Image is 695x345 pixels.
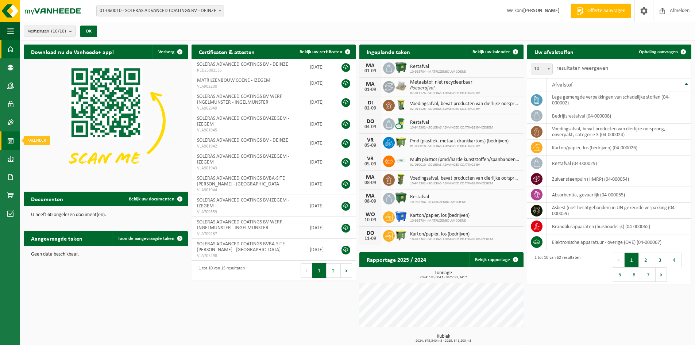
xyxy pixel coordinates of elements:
span: Pmd (plastiek, metaal, drankkartons) (bedrijven) [410,138,509,144]
div: MA [363,175,378,180]
div: 08-09 [363,199,378,204]
div: WO [363,212,378,218]
span: SOLERAS ADVANCED COATINGS BV WERF INGELMUNSTER - INGELMUNSTER [197,219,282,231]
img: WB-0140-HPE-GN-50 [395,99,407,111]
span: VLA902949 [197,106,298,111]
span: 10 [531,64,553,74]
div: VR [363,156,378,162]
td: [DATE] [304,59,334,75]
span: Multi plastics (pmd/harde kunststoffen/spanbanden/eps/folie naturel/folie gemeng... [410,157,520,163]
div: 08-09 [363,180,378,185]
span: SOLERAS ADVANCED COATINGS BV-IZEGEM - IZEGEM [197,154,289,165]
span: SOLERAS ADVANCED COATINGS BV - DEINZE [197,62,288,67]
a: Toon de aangevraagde taken [112,231,187,246]
span: VLA705298 [197,253,298,259]
span: 02-011126 - SOLERAS ADVANCED COATINGS BV [410,107,520,111]
td: [DATE] [304,75,334,91]
img: WB-0240-CU [395,117,407,130]
div: 10-09 [363,218,378,223]
td: brandblusapparaten (huishoudelijk) (04-000065) [547,219,691,234]
span: MATRIJZENBOUW COENE - IZEGEM [197,78,270,83]
span: VLA902200 [197,84,298,89]
div: 1 tot 10 van 15 resultaten [195,262,245,279]
td: [DATE] [304,113,334,135]
h2: Certificaten & attesten [192,45,262,59]
span: SOLERAS ADVANCED COATINGS BVBA-SITE [PERSON_NAME] - [GEOGRAPHIC_DATA] [197,176,285,187]
td: [DATE] [304,173,334,195]
span: RED25002535 [197,68,298,73]
div: 04-09 [363,124,378,130]
span: Metaalstof, niet recycleerbaar [410,80,480,85]
td: karton/papier, los (bedrijven) (04-000026) [547,140,691,156]
i: Poederafval [410,85,435,91]
label: resultaten weergeven [556,65,608,71]
button: Next [656,267,667,282]
span: VLA901943 [197,165,298,171]
span: Vestigingen [28,26,66,37]
span: 2024: 195,004 t - 2025: 91,341 t [363,276,524,279]
span: Bekijk uw documenten [129,197,174,202]
div: 1 tot 10 van 62 resultaten [531,252,580,283]
strong: [PERSON_NAME] [523,8,560,14]
button: Previous [301,263,312,278]
span: VLA901945 [197,127,298,133]
span: SOLERAS ADVANCED COATINGS BV-IZEGEM - IZEGEM [197,198,289,209]
div: DI [363,100,378,106]
img: WB-0060-HPE-GN-50 [395,173,407,185]
span: 10-985704 - MATRIJZENBOUW COENE [410,219,470,223]
span: VLA709267 [197,231,298,237]
span: Restafval [410,64,466,70]
span: 02-011126 - SOLERAS ADVANCED COATINGS BV [410,91,480,96]
count: (10/10) [51,29,66,34]
button: 3 [653,253,667,267]
h2: Uw afvalstoffen [527,45,581,59]
h3: Kubiek [363,334,524,343]
td: asbest (niet hechtgebonden) in UN gekeurde verpakking (04-000059) [547,203,691,219]
div: 05-09 [363,143,378,148]
td: [DATE] [304,135,334,151]
img: LP-SK-00500-LPE-16 [395,154,407,167]
div: 01-09 [363,69,378,74]
button: 7 [641,267,656,282]
button: Previous [613,253,625,267]
span: VLA901942 [197,143,298,149]
td: voedingsafval, bevat producten van dierlijke oorsprong, onverpakt, categorie 3 (04-000024) [547,124,691,140]
img: WB-1100-HPE-GN-50 [395,136,407,148]
p: Geen data beschikbaar. [31,252,181,257]
div: 01-09 [363,87,378,92]
td: lege gemengde verpakkingen van schadelijke stoffen (04-000002) [547,92,691,108]
td: zuiver steenpuin (HMRP) (04-000054) [547,171,691,187]
div: DO [363,119,378,124]
img: WB-1100-HPE-GN-01 [395,61,407,74]
span: Karton/papier, los (bedrijven) [410,231,493,237]
h2: Rapportage 2025 / 2024 [359,252,433,267]
td: bedrijfsrestafval (04-000008) [547,108,691,124]
span: SOLERAS ADVANCED COATINGS BV-IZEGEM - IZEGEM [197,116,289,127]
h2: Aangevraagde taken [24,231,90,245]
div: MA [363,193,378,199]
a: Bekijk uw kalender [467,45,523,59]
span: 01-060010 - SOLERAS ADVANCED COATINGS BV - DEINZE [96,5,224,16]
div: 05-09 [363,162,378,167]
td: restafval (04-000029) [547,156,691,171]
h2: Ingeplande taken [359,45,417,59]
img: WB-1100-HPE-GN-50 [395,229,407,241]
button: Next [341,263,352,278]
td: [DATE] [304,151,334,173]
td: elektronische apparatuur - overige (OVE) (04-000067) [547,234,691,250]
span: 10 [531,64,552,74]
h2: Download nu de Vanheede+ app! [24,45,121,59]
td: [DATE] [304,91,334,113]
button: 6 [627,267,641,282]
button: 4 [667,253,682,267]
p: U heeft 60 ongelezen document(en). [31,212,181,218]
img: WB-1100-HPE-GN-01 [395,192,407,204]
span: Voedingsafval, bevat producten van dierlijke oorsprong, onverpakt, categorie 3 [410,101,520,107]
div: MA [363,81,378,87]
img: Download de VHEPlus App [24,59,188,183]
h3: Tonnage [363,271,524,279]
img: LP-PA-00000-WDN-11 [395,80,407,92]
span: 01-060010 - SOLERAS ADVANCED COATINGS BV [410,163,520,167]
span: SOLERAS ADVANCED COATINGS BVBA-SITE [PERSON_NAME] - [GEOGRAPHIC_DATA] [197,241,285,253]
img: WB-1100-HPE-BE-01 [395,210,407,223]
